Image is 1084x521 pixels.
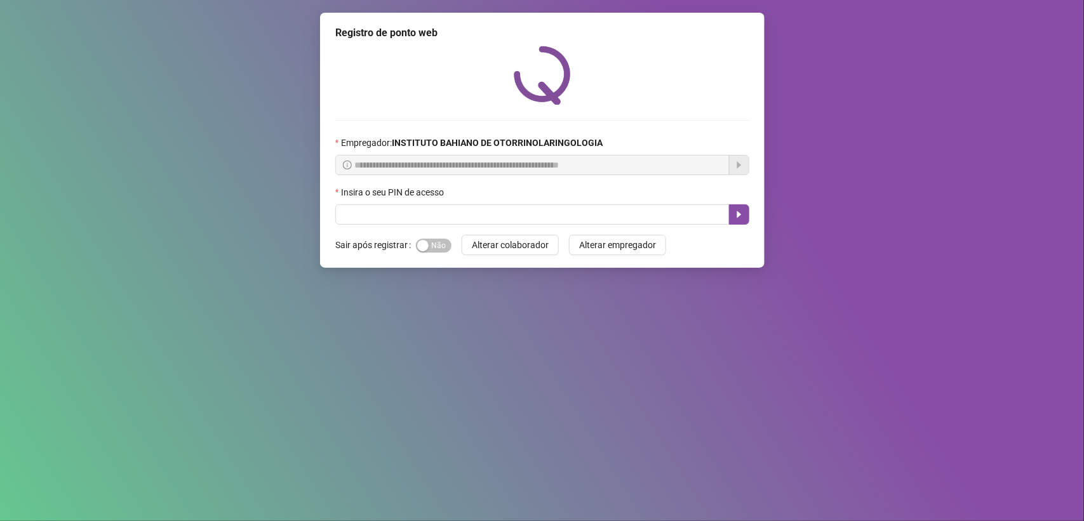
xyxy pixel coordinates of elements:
[341,136,603,150] span: Empregador :
[579,238,656,252] span: Alterar empregador
[472,238,549,252] span: Alterar colaborador
[734,209,744,220] span: caret-right
[343,161,352,169] span: info-circle
[335,185,452,199] label: Insira o seu PIN de acesso
[392,138,603,148] strong: INSTITUTO BAHIANO DE OTORRINOLARINGOLOGIA
[514,46,571,105] img: QRPoint
[462,235,559,255] button: Alterar colaborador
[335,25,749,41] div: Registro de ponto web
[335,235,416,255] label: Sair após registrar
[569,235,666,255] button: Alterar empregador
